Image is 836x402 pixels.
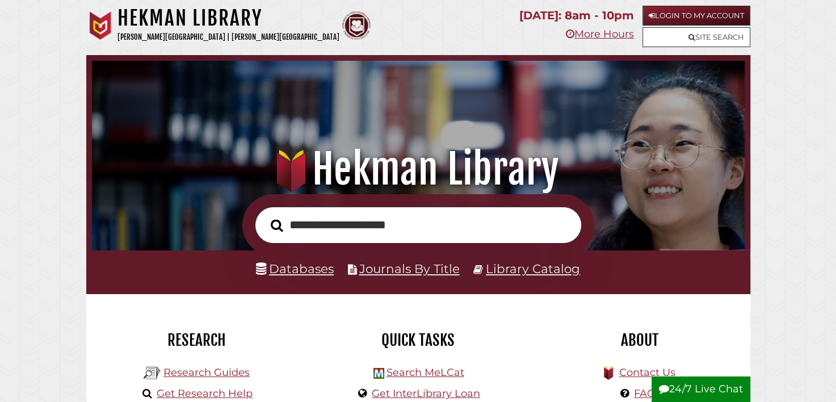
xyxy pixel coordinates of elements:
a: FAQs [634,387,661,400]
a: Search MeLCat [386,366,464,379]
h2: Quick Tasks [316,330,520,350]
i: Search [271,219,283,232]
a: Contact Us [619,366,675,379]
img: Calvin University [86,11,115,40]
img: Hekman Library Logo [144,365,161,382]
a: Research Guides [163,366,250,379]
img: Calvin Theological Seminary [342,11,371,40]
h1: Hekman Library [117,6,339,31]
p: [PERSON_NAME][GEOGRAPHIC_DATA] | [PERSON_NAME][GEOGRAPHIC_DATA] [117,31,339,44]
a: Journals By Title [359,261,460,276]
a: Site Search [642,27,750,47]
h1: Hekman Library [104,144,732,194]
p: [DATE]: 8am - 10pm [519,6,634,26]
a: Library Catalog [486,261,580,276]
button: Search [265,216,289,235]
a: Databases [256,261,334,276]
a: Login to My Account [642,6,750,26]
img: Hekman Library Logo [373,368,384,379]
h2: About [537,330,742,350]
a: Get Research Help [157,387,253,400]
a: More Hours [566,28,634,40]
a: Get InterLibrary Loan [372,387,480,400]
h2: Research [95,330,299,350]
